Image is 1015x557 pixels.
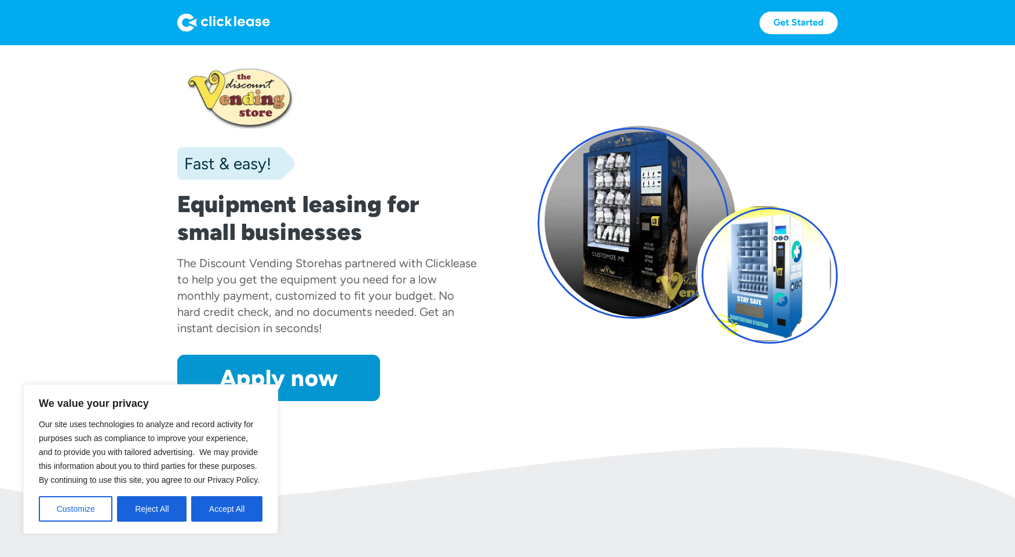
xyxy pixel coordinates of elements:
button: Reject All [117,496,187,522]
h1: Equipment leasing for small businesses [177,190,477,246]
div: We value your privacy [23,384,278,534]
a: Apply now [177,355,380,401]
div: The Discount Vending Store [177,256,324,270]
button: Accept All [191,496,262,522]
a: Get Started [760,12,838,34]
img: Logo [177,13,270,32]
div: has partnered with Clicklease to help you get the equipment you need for a low monthly payment, c... [177,256,477,335]
button: Customize [39,496,112,522]
div: Fast & easy! [177,152,271,175]
span: Our site uses technologies to analyze and record activity for purposes such as compliance to impr... [39,420,260,485]
p: We value your privacy [39,396,262,410]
